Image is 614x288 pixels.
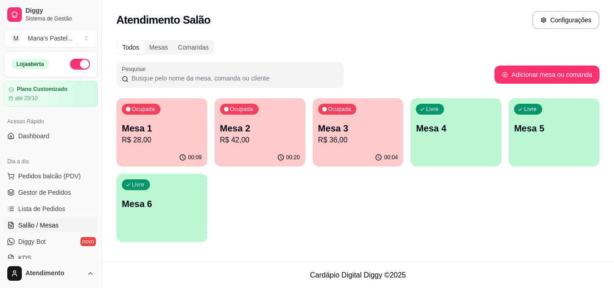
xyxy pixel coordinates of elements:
[426,106,439,113] p: Livre
[122,122,202,135] p: Mesa 1
[129,74,338,83] input: Pesquisar
[116,98,207,167] button: OcupadaMesa 1R$ 28,0000:09
[4,218,98,232] a: Salão / Mesas
[173,41,214,54] div: Comandas
[286,154,300,161] p: 00:20
[4,202,98,216] a: Lista de Pedidos
[18,131,50,141] span: Dashboard
[18,172,81,181] span: Pedidos balcão (PDV)
[122,135,202,146] p: R$ 28,00
[25,15,94,22] span: Sistema de Gestão
[18,221,59,230] span: Salão / Mesas
[25,269,83,278] span: Atendimento
[17,86,67,93] article: Plano Customizado
[70,59,90,70] button: Alterar Status
[4,185,98,200] a: Gestor de Pedidos
[132,181,145,188] p: Livre
[4,234,98,249] a: Diggy Botnovo
[15,95,38,102] article: até 20/10
[416,122,496,135] p: Mesa 4
[215,98,305,167] button: OcupadaMesa 2R$ 42,0000:20
[117,41,144,54] div: Todos
[4,81,98,107] a: Plano Customizadoaté 20/10
[4,4,98,25] a: DiggySistema de Gestão
[11,34,20,43] span: M
[4,263,98,284] button: Atendimento
[28,34,73,43] div: Mana's Pastel ...
[116,13,210,27] h2: Atendimento Salão
[384,154,398,161] p: 00:04
[18,188,71,197] span: Gestor de Pedidos
[132,106,155,113] p: Ocupada
[524,106,537,113] p: Livre
[4,129,98,143] a: Dashboard
[318,122,398,135] p: Mesa 3
[18,253,31,263] span: KDS
[410,98,501,167] button: LivreMesa 4
[220,122,300,135] p: Mesa 2
[313,98,404,167] button: OcupadaMesa 3R$ 36,0000:04
[509,98,599,167] button: LivreMesa 5
[4,114,98,129] div: Acesso Rápido
[4,29,98,47] button: Select a team
[11,59,49,69] div: Loja aberta
[102,262,614,288] footer: Cardápio Digital Diggy © 2025
[230,106,253,113] p: Ocupada
[144,41,173,54] div: Mesas
[122,65,149,73] label: Pesquisar
[318,135,398,146] p: R$ 36,00
[18,237,46,246] span: Diggy Bot
[4,154,98,169] div: Dia a dia
[4,251,98,265] a: KDS
[18,204,65,213] span: Lista de Pedidos
[122,197,202,210] p: Mesa 6
[532,11,599,29] button: Configurações
[4,169,98,183] button: Pedidos balcão (PDV)
[188,154,202,161] p: 00:09
[514,122,594,135] p: Mesa 5
[220,135,300,146] p: R$ 42,00
[116,174,207,242] button: LivreMesa 6
[494,66,599,84] button: Adicionar mesa ou comanda
[25,7,94,15] span: Diggy
[328,106,351,113] p: Ocupada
